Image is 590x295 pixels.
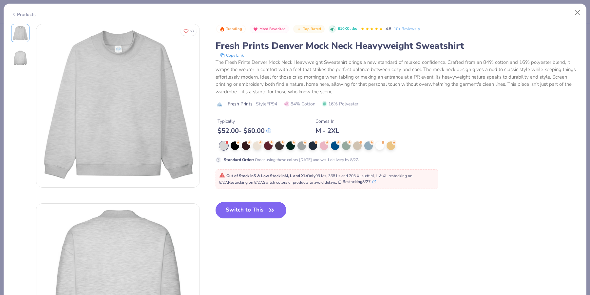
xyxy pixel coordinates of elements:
div: 4.8 Stars [361,24,383,34]
a: 10+ Reviews [394,26,421,32]
span: Fresh Prints [228,101,253,107]
span: Trending [226,27,242,31]
span: Most Favorited [259,27,286,31]
span: Style FP94 [256,101,277,107]
button: copy to clipboard [218,52,246,59]
button: Close [571,7,584,19]
img: Top Rated sort [296,27,302,32]
div: Comes In [315,118,339,125]
div: Fresh Prints Denver Mock Neck Heavyweight Sweatshirt [216,40,579,52]
button: Badge Button [216,25,246,33]
div: Products [11,11,36,18]
img: brand logo [216,102,224,107]
button: Badge Button [250,25,289,33]
button: Switch to This [216,202,287,218]
span: Only 93 Ms, 368 Ls and 203 XLs left. M, L & XL restocking on 8/27. Restocking on 8/27. Switch col... [219,173,412,185]
span: 4.8 [386,26,391,31]
img: Back [12,50,28,66]
div: Typically [218,118,271,125]
img: Front [12,25,28,41]
button: Restocking8/27 [338,179,376,185]
div: The Fresh Prints Denver Mock Neck Heavyweight Sweatshirt brings a new standard of relaxed confide... [216,59,579,96]
div: M - 2XL [315,127,339,135]
strong: & Low Stock in M, L and XL : [257,173,307,178]
strong: Standard Order : [224,157,254,162]
span: 16% Polyester [322,101,358,107]
button: Like [181,26,197,36]
span: Top Rated [303,27,321,31]
strong: Out of Stock in S [226,173,257,178]
span: 810K Clicks [338,26,357,32]
span: 68 [190,29,194,33]
div: Order using these colors [DATE] and we’ll delivery by 8/27. [224,157,359,163]
button: Badge Button [293,25,325,33]
img: Trending sort [219,27,225,32]
div: $ 52.00 - $ 60.00 [218,127,271,135]
img: Front [36,24,200,187]
img: Most Favorited sort [253,27,258,32]
span: 84% Cotton [284,101,315,107]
